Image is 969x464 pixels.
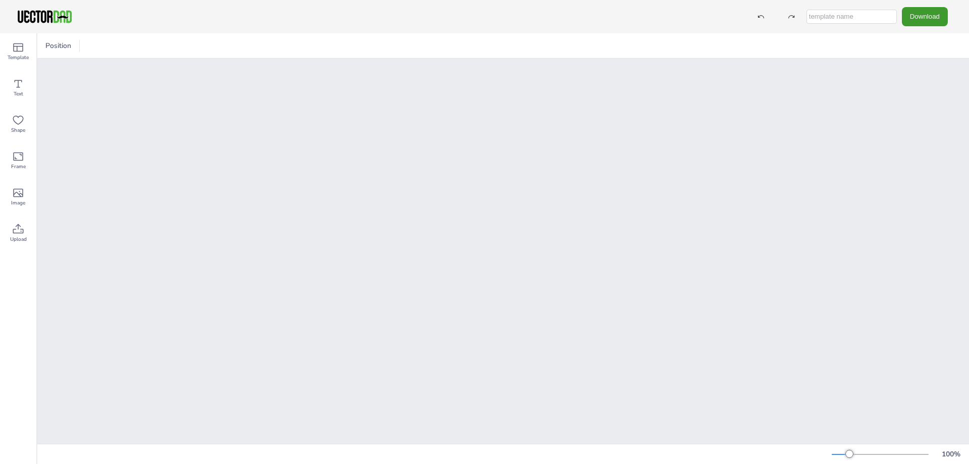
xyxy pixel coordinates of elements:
span: Image [11,199,25,207]
span: Upload [10,235,27,243]
span: Frame [11,163,26,171]
input: template name [806,10,897,24]
span: Shape [11,126,25,134]
div: 100 % [939,449,963,459]
span: Position [43,41,73,50]
button: Download [902,7,948,26]
span: Template [8,54,29,62]
img: VectorDad-1.png [16,9,73,24]
span: Text [14,90,23,98]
